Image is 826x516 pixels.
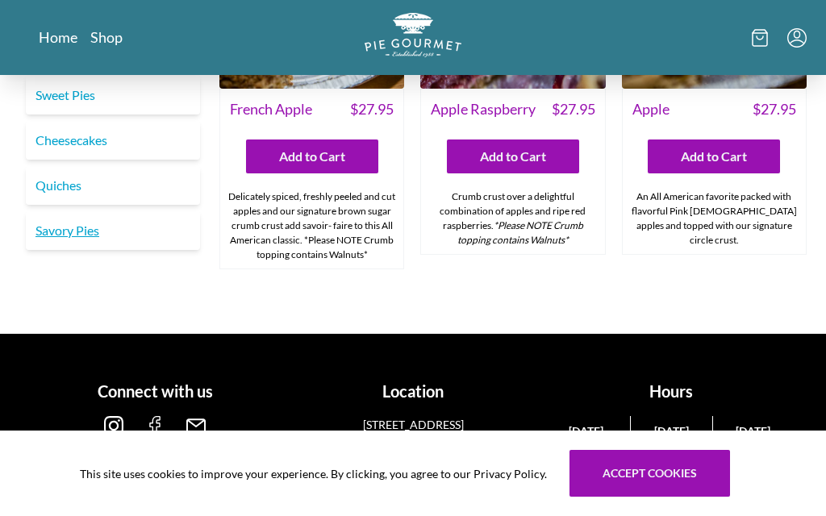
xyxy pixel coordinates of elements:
a: facebook [145,422,165,438]
div: Crumb crust over a delightful combination of apples and ripe red raspberries. [421,183,604,254]
a: Home [39,27,77,47]
span: Add to Cart [681,147,747,166]
img: facebook [145,416,165,435]
button: Add to Cart [447,139,579,173]
img: instagram [104,416,123,435]
a: Savory Pies [26,211,200,250]
span: [DATE] [720,422,787,439]
button: Menu [787,28,807,48]
span: Add to Cart [480,147,546,166]
span: This site uses cookies to improve your experience. By clicking, you agree to our Privacy Policy. [80,465,547,482]
div: Delicately spiced, freshly peeled and cut apples and our signature brown sugar crumb crust add sa... [220,183,403,268]
button: Add to Cart [648,139,780,173]
div: An All American favorite packed with flavorful Pink [DEMOGRAPHIC_DATA] apples and topped with our... [623,183,806,254]
h1: Connect with us [32,379,277,403]
a: Sweet Pies [26,76,200,114]
a: Quiches [26,166,200,205]
span: $ 27.95 [753,98,796,120]
h1: Hours [549,379,794,403]
p: [STREET_ADDRESS] [352,416,474,433]
span: Apple Raspberry [431,98,536,120]
span: $ 27.95 [552,98,595,120]
h1: Location [290,379,536,403]
em: *Please NOTE Crumb topping contains Walnuts* [457,219,583,246]
span: Add to Cart [279,147,345,166]
button: Add to Cart [246,139,378,173]
img: email [186,416,206,435]
a: email [186,422,206,438]
span: French Apple [230,98,312,120]
a: instagram [104,422,123,438]
button: Accept cookies [569,450,730,497]
span: [DATE] - [DATE] [555,422,624,456]
span: [DATE] [637,422,705,439]
a: Shop [90,27,123,47]
a: [STREET_ADDRESS][GEOGRAPHIC_DATA], VA 22180 [352,416,474,467]
a: Logo [365,13,461,62]
span: Apple [632,98,670,120]
span: $ 27.95 [350,98,394,120]
a: Cheesecakes [26,121,200,160]
img: logo [365,13,461,57]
